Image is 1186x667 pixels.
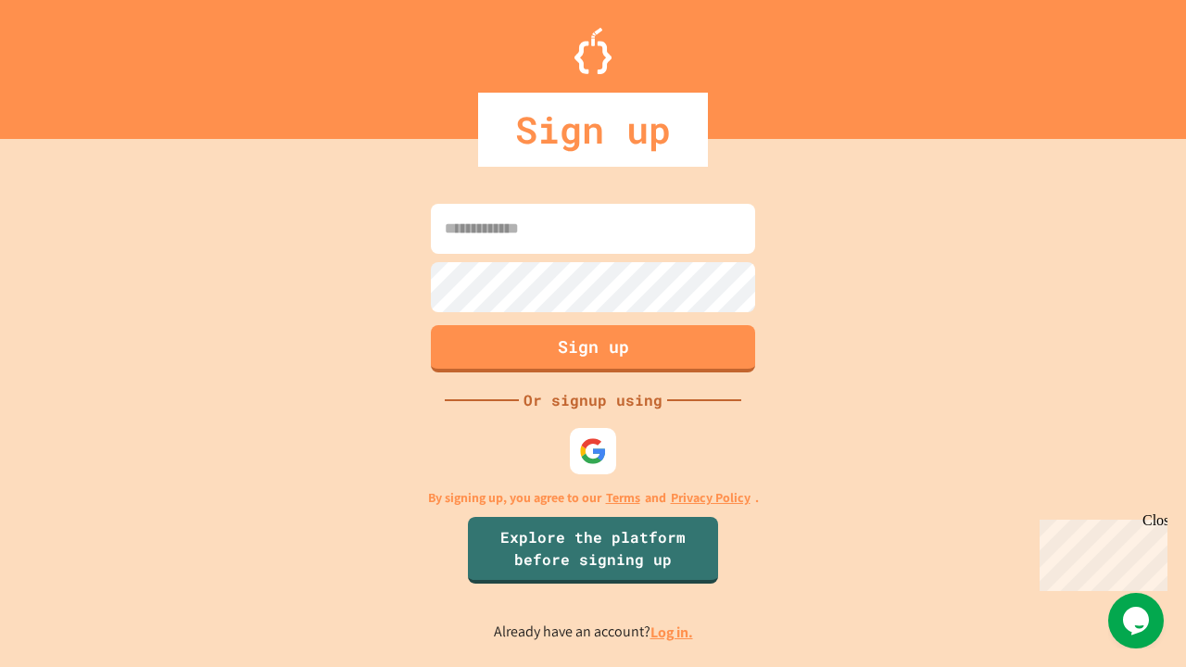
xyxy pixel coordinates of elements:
[671,488,751,508] a: Privacy Policy
[428,488,759,508] p: By signing up, you agree to our and .
[478,93,708,167] div: Sign up
[431,325,755,372] button: Sign up
[494,621,693,644] p: Already have an account?
[468,517,718,584] a: Explore the platform before signing up
[650,623,693,642] a: Log in.
[1108,593,1167,648] iframe: chat widget
[519,389,667,411] div: Or signup using
[606,488,640,508] a: Terms
[7,7,128,118] div: Chat with us now!Close
[1032,512,1167,591] iframe: chat widget
[574,28,612,74] img: Logo.svg
[579,437,607,465] img: google-icon.svg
